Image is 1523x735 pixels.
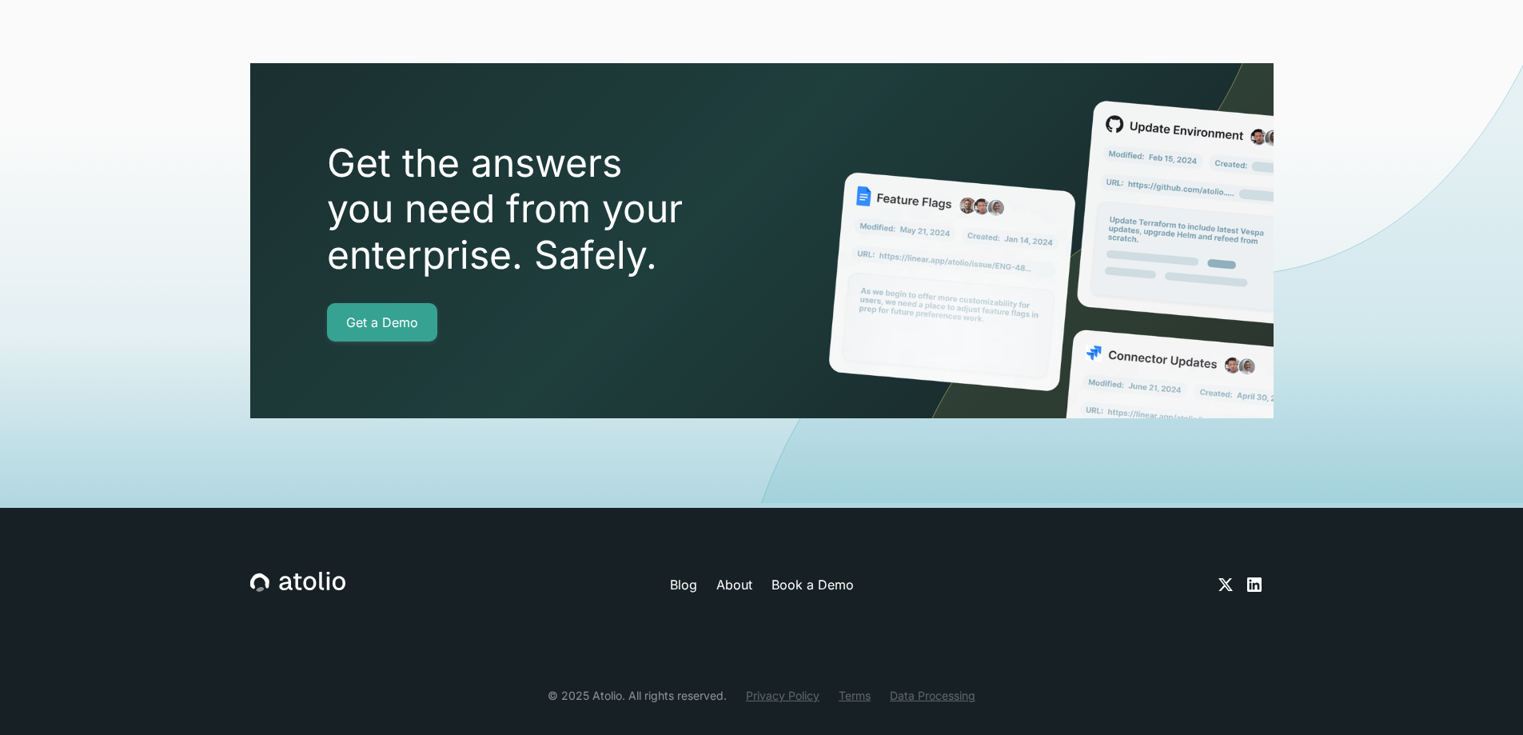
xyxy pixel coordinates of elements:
[1443,658,1523,735] iframe: Chat Widget
[746,687,819,704] a: Privacy Policy
[327,303,437,342] a: Get a Demo
[670,575,697,594] a: Blog
[890,687,975,704] a: Data Processing
[839,687,871,704] a: Terms
[771,575,854,594] a: Book a Demo
[716,575,752,594] a: About
[548,687,727,704] div: © 2025 Atolio. All rights reserved.
[327,140,775,278] h2: Get the answers you need from your enterprise. Safely.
